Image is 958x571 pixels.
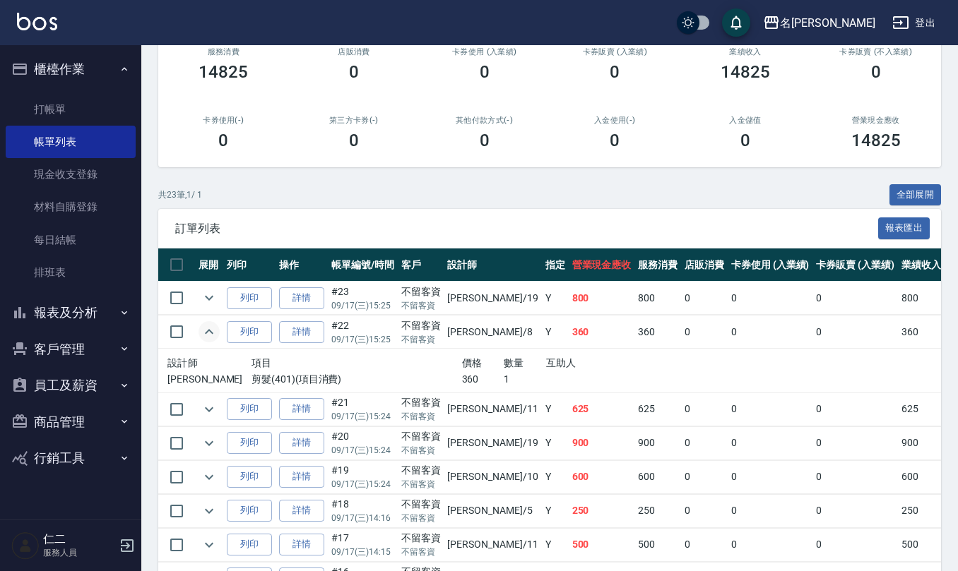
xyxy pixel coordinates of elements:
[227,321,272,343] button: 列印
[812,282,898,315] td: 0
[227,534,272,555] button: 列印
[401,333,441,346] p: 不留客資
[227,432,272,454] button: 列印
[279,287,324,309] a: 詳情
[331,410,394,423] p: 09/17 (三) 15:24
[697,116,794,125] h2: 入金儲值
[6,158,136,191] a: 現金收支登錄
[634,494,681,527] td: 250
[252,372,462,387] p: 剪髮(401)(項目消費)
[567,47,663,56] h2: 卡券販賣 (入業績)
[401,512,441,524] p: 不留客資
[812,494,898,527] td: 0
[728,392,813,426] td: 0
[331,478,394,491] p: 09/17 (三) 15:24
[697,47,794,56] h2: 業績收入
[199,534,220,555] button: expand row
[167,357,198,368] span: 設計師
[634,426,681,459] td: 900
[158,188,202,201] p: 共 23 筆, 1 / 1
[328,282,398,315] td: #23
[681,248,728,282] th: 店販消費
[218,131,228,150] h3: 0
[6,367,136,404] button: 員工及薪資
[331,444,394,457] p: 09/17 (三) 15:24
[634,282,681,315] td: 800
[542,248,569,282] th: 指定
[542,528,569,561] td: Y
[17,13,57,30] img: Logo
[898,426,945,459] td: 900
[889,184,942,206] button: 全部展開
[279,500,324,522] a: 詳情
[569,282,635,315] td: 800
[634,528,681,561] td: 500
[227,398,272,420] button: 列印
[898,315,945,349] td: 360
[444,392,541,426] td: [PERSON_NAME] /11
[276,248,328,282] th: 操作
[444,282,541,315] td: [PERSON_NAME] /19
[6,331,136,368] button: 客戶管理
[444,528,541,561] td: [PERSON_NAME] /11
[542,460,569,493] td: Y
[398,248,444,282] th: 客戶
[812,392,898,426] td: 0
[728,528,813,561] td: 0
[227,466,272,488] button: 列印
[569,248,635,282] th: 營業現金應收
[681,528,728,561] td: 0
[331,512,394,524] p: 09/17 (三) 14:16
[43,532,115,546] h5: 仁二
[812,426,898,459] td: 0
[546,357,576,368] span: 互助人
[569,460,635,493] td: 600
[6,404,136,440] button: 商品管理
[728,426,813,459] td: 0
[462,357,483,368] span: 價格
[6,440,136,476] button: 行銷工具
[740,131,750,150] h3: 0
[504,372,546,387] p: 1
[195,248,223,282] th: 展開
[610,131,620,150] h3: 0
[6,126,136,158] a: 帳單列表
[444,248,541,282] th: 設計師
[542,494,569,527] td: Y
[436,47,533,56] h2: 卡券使用 (入業績)
[634,315,681,349] td: 360
[306,47,403,56] h2: 店販消費
[634,460,681,493] td: 600
[199,399,220,420] button: expand row
[610,62,620,82] h3: 0
[681,315,728,349] td: 0
[199,467,220,488] button: expand row
[279,398,324,420] a: 詳情
[569,426,635,459] td: 900
[728,494,813,527] td: 0
[728,248,813,282] th: 卡券使用 (入業績)
[328,494,398,527] td: #18
[6,294,136,331] button: 報表及分析
[227,500,272,522] button: 列印
[328,460,398,493] td: #19
[827,47,924,56] h2: 卡券販賣 (不入業績)
[542,315,569,349] td: Y
[331,299,394,312] p: 09/17 (三) 15:25
[634,248,681,282] th: 服務消費
[898,392,945,426] td: 625
[199,433,220,454] button: expand row
[681,392,728,426] td: 0
[331,333,394,346] p: 09/17 (三) 15:25
[569,392,635,426] td: 625
[898,460,945,493] td: 600
[401,546,441,558] p: 不留客資
[199,500,220,522] button: expand row
[6,51,136,88] button: 櫃檯作業
[279,432,324,454] a: 詳情
[401,531,441,546] div: 不留客資
[569,315,635,349] td: 360
[401,463,441,478] div: 不留客資
[401,478,441,491] p: 不留客資
[827,116,924,125] h2: 營業現金應收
